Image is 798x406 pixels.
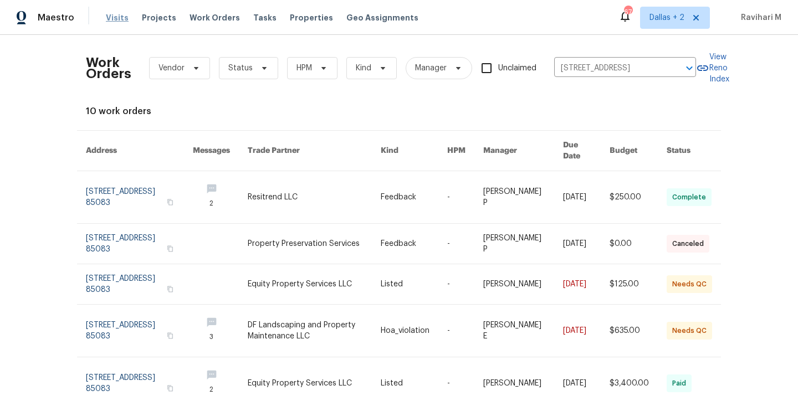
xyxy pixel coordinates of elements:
[346,12,418,23] span: Geo Assignments
[239,171,372,224] td: Resitrend LLC
[682,60,697,76] button: Open
[696,52,729,85] a: View Reno Index
[239,224,372,264] td: Property Preservation Services
[372,305,438,357] td: Hoa_violation
[372,131,438,171] th: Kind
[658,131,721,171] th: Status
[190,12,240,23] span: Work Orders
[165,244,175,254] button: Copy Address
[165,284,175,294] button: Copy Address
[165,197,175,207] button: Copy Address
[290,12,333,23] span: Properties
[554,131,601,171] th: Due Date
[239,264,372,305] td: Equity Property Services LLC
[296,63,312,74] span: HPM
[165,383,175,393] button: Copy Address
[649,12,684,23] span: Dallas + 2
[239,305,372,357] td: DF Landscaping and Property Maintenance LLC
[438,224,474,264] td: -
[474,224,554,264] td: [PERSON_NAME] P
[253,14,277,22] span: Tasks
[474,305,554,357] td: [PERSON_NAME] E
[498,63,536,74] span: Unclaimed
[239,131,372,171] th: Trade Partner
[372,264,438,305] td: Listed
[228,63,253,74] span: Status
[86,106,712,117] div: 10 work orders
[554,60,665,77] input: Enter in an address
[158,63,185,74] span: Vendor
[86,57,131,79] h2: Work Orders
[184,131,239,171] th: Messages
[356,63,371,74] span: Kind
[438,131,474,171] th: HPM
[474,171,554,224] td: [PERSON_NAME] P
[736,12,781,23] span: Ravihari M
[624,7,632,18] div: 67
[438,305,474,357] td: -
[438,264,474,305] td: -
[372,224,438,264] td: Feedback
[77,131,184,171] th: Address
[38,12,74,23] span: Maestro
[106,12,129,23] span: Visits
[601,131,658,171] th: Budget
[372,171,438,224] td: Feedback
[165,331,175,341] button: Copy Address
[415,63,447,74] span: Manager
[474,264,554,305] td: [PERSON_NAME]
[474,131,554,171] th: Manager
[438,171,474,224] td: -
[142,12,176,23] span: Projects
